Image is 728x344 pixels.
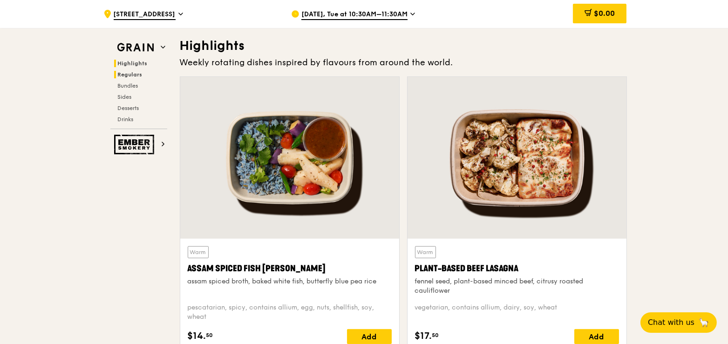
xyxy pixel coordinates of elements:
div: Add [347,329,392,344]
span: 50 [432,331,439,339]
div: vegetarian, contains allium, dairy, soy, wheat [415,303,619,322]
div: Add [574,329,619,344]
span: Sides [118,94,132,100]
button: Chat with us🦙 [640,312,717,333]
span: Highlights [118,60,148,67]
h3: Highlights [180,37,627,54]
span: [STREET_ADDRESS] [114,10,176,20]
div: Warm [415,246,436,258]
div: Weekly rotating dishes inspired by flavours from around the world. [180,56,627,69]
span: Chat with us [648,317,694,328]
span: 🦙 [698,317,709,328]
img: Ember Smokery web logo [114,135,157,154]
span: Drinks [118,116,134,123]
span: Regulars [118,71,143,78]
img: Grain web logo [114,39,157,56]
span: [DATE], Tue at 10:30AM–11:30AM [301,10,408,20]
span: Desserts [118,105,139,111]
span: $17. [415,329,432,343]
span: 50 [206,331,213,339]
div: pescatarian, spicy, contains allium, egg, nuts, shellfish, soy, wheat [188,303,392,322]
div: Plant-Based Beef Lasagna [415,262,619,275]
div: assam spiced broth, baked white fish, butterfly blue pea rice [188,277,392,286]
div: Warm [188,246,209,258]
span: Bundles [118,83,138,89]
div: fennel seed, plant-based minced beef, citrusy roasted cauliflower [415,277,619,296]
div: Assam Spiced Fish [PERSON_NAME] [188,262,392,275]
span: $0.00 [594,9,615,18]
span: $14. [188,329,206,343]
